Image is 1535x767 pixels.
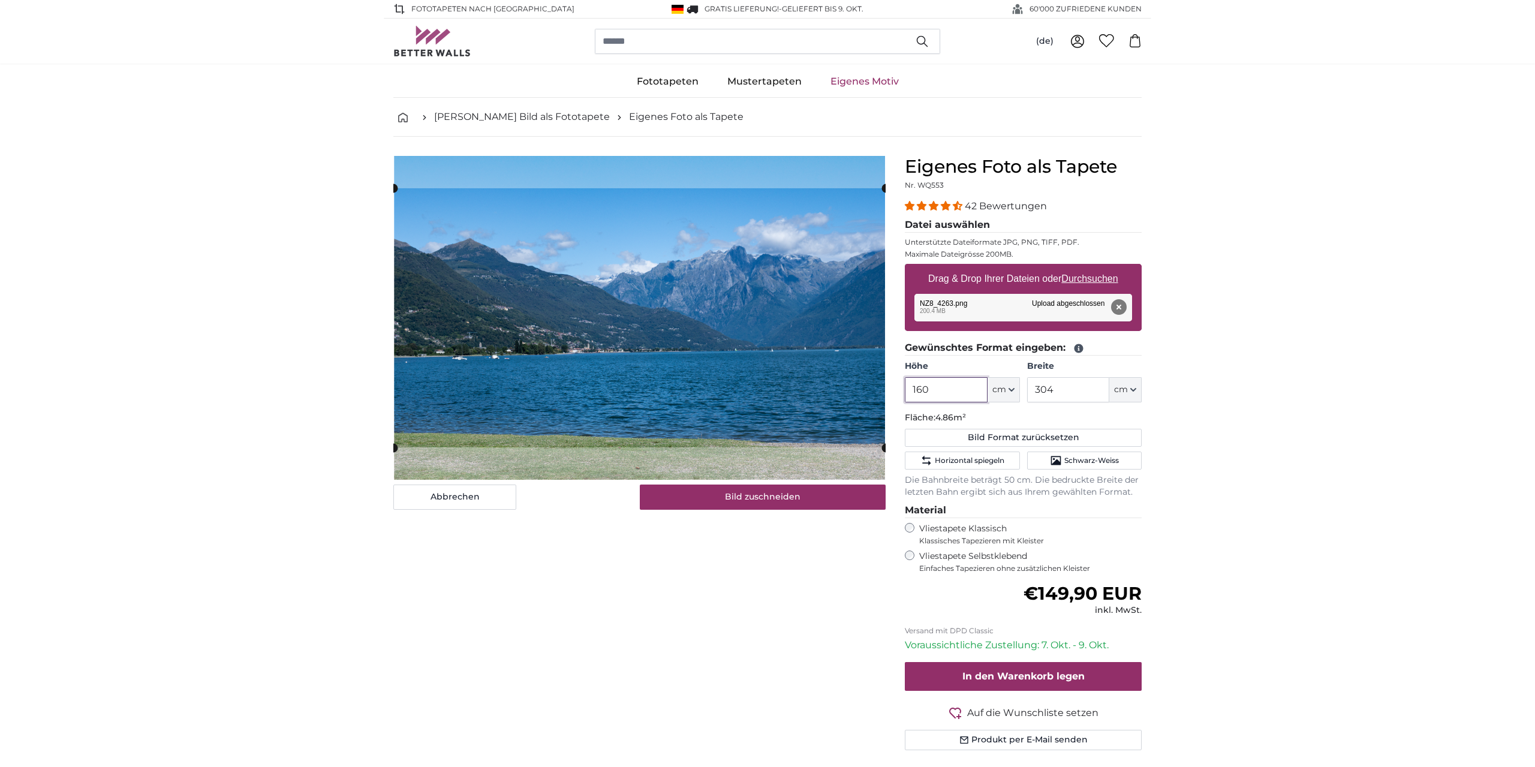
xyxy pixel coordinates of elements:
[905,730,1142,750] button: Produkt per E-Mail senden
[988,377,1020,402] button: cm
[935,456,1004,465] span: Horizontal spiegeln
[1027,31,1063,52] button: (de)
[905,503,1142,518] legend: Material
[905,705,1142,720] button: Auf die Wunschliste setzen
[905,452,1019,470] button: Horizontal spiegeln
[919,564,1142,573] span: Einfaches Tapezieren ohne zusätzlichen Kleister
[629,110,744,124] a: Eigenes Foto als Tapete
[919,536,1131,546] span: Klassisches Tapezieren mit Kleister
[905,662,1142,691] button: In den Warenkorb legen
[919,551,1142,573] label: Vliestapete Selbstklebend
[411,4,574,14] span: Fototapeten nach [GEOGRAPHIC_DATA]
[992,384,1006,396] span: cm
[705,4,779,13] span: GRATIS Lieferung!
[393,98,1142,137] nav: breadcrumbs
[919,523,1131,546] label: Vliestapete Klassisch
[935,412,966,423] span: 4.86m²
[640,485,886,510] button: Bild zuschneiden
[905,474,1142,498] p: Die Bahnbreite beträgt 50 cm. Die bedruckte Breite der letzten Bahn ergibt sich aus Ihrem gewählt...
[905,429,1142,447] button: Bild Format zurücksetzen
[1027,452,1142,470] button: Schwarz-Weiss
[434,110,610,124] a: [PERSON_NAME] Bild als Fototapete
[905,181,944,190] span: Nr. WQ553
[1062,273,1118,284] u: Durchsuchen
[905,638,1142,652] p: Voraussichtliche Zustellung: 7. Okt. - 9. Okt.
[905,626,1142,636] p: Versand mit DPD Classic
[905,218,1142,233] legend: Datei auswählen
[1024,604,1142,616] div: inkl. MwSt.
[1030,4,1142,14] span: 60'000 ZUFRIEDENE KUNDEN
[393,26,471,56] img: Betterwalls
[905,249,1142,259] p: Maximale Dateigrösse 200MB.
[713,66,816,97] a: Mustertapeten
[905,156,1142,178] h1: Eigenes Foto als Tapete
[1027,360,1142,372] label: Breite
[816,66,913,97] a: Eigenes Motiv
[1064,456,1119,465] span: Schwarz-Weiss
[1024,582,1142,604] span: €149,90 EUR
[1109,377,1142,402] button: cm
[782,4,863,13] span: Geliefert bis 9. Okt.
[923,267,1123,291] label: Drag & Drop Ihrer Dateien oder
[779,4,863,13] span: -
[967,706,1098,720] span: Auf die Wunschliste setzen
[622,66,713,97] a: Fototapeten
[905,237,1142,247] p: Unterstützte Dateiformate JPG, PNG, TIFF, PDF.
[905,200,965,212] span: 4.38 stars
[962,670,1085,682] span: In den Warenkorb legen
[393,485,516,510] button: Abbrechen
[905,412,1142,424] p: Fläche:
[905,341,1142,356] legend: Gewünschtes Format eingeben:
[672,5,684,14] img: Deutschland
[905,360,1019,372] label: Höhe
[965,200,1047,212] span: 42 Bewertungen
[1114,384,1128,396] span: cm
